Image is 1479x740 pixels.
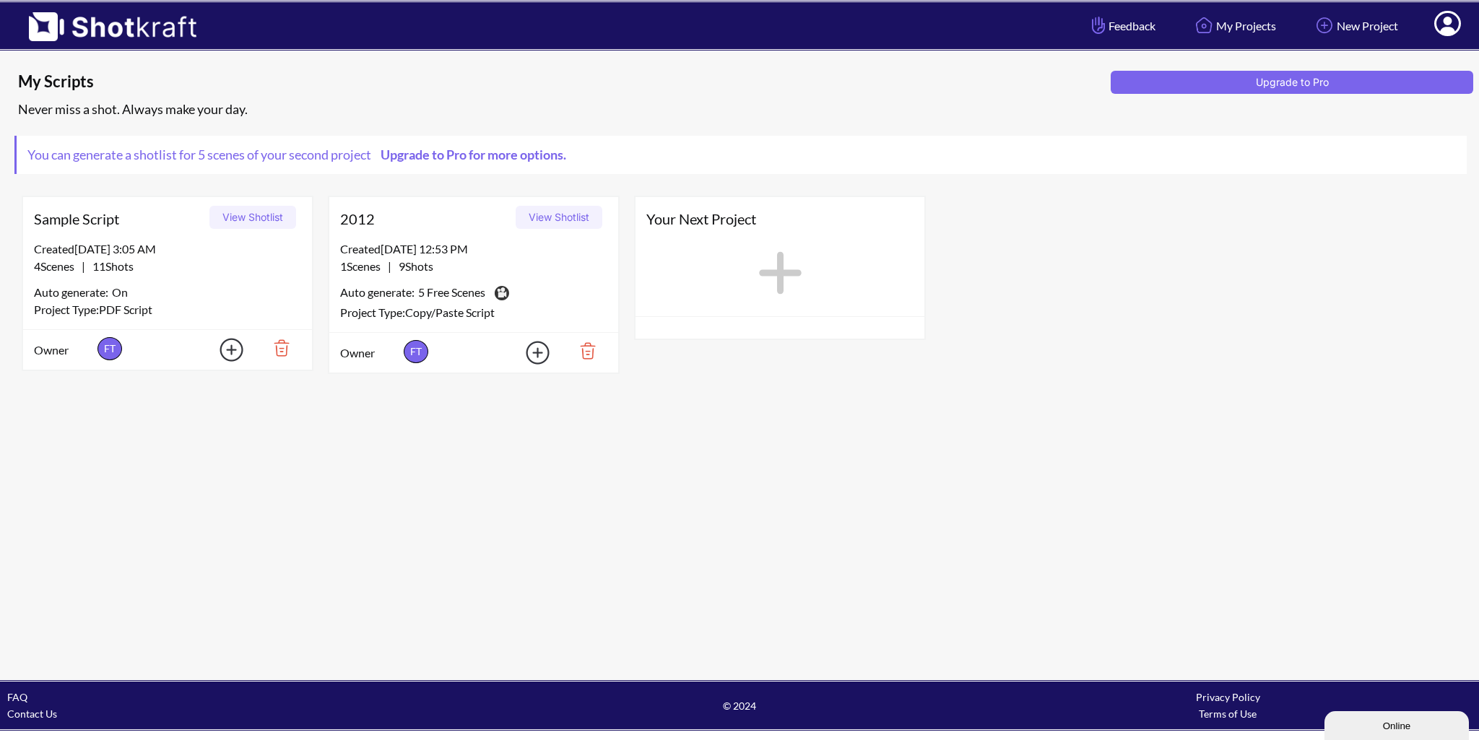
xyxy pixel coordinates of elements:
span: © 2024 [495,697,984,714]
span: 11 Shots [85,259,134,273]
span: On [112,284,128,301]
span: Owner [340,344,400,362]
img: Trash Icon [558,339,607,363]
a: New Project [1301,6,1409,45]
div: Project Type: Copy/Paste Script [340,304,607,321]
span: | [34,258,134,275]
span: 4 Scenes [34,259,82,273]
a: My Projects [1181,6,1287,45]
button: View Shotlist [209,206,296,229]
img: Hand Icon [1088,13,1109,38]
img: Add Icon [197,334,248,366]
div: Never miss a shot. Always make your day. [14,97,1472,121]
div: Created [DATE] 12:53 PM [340,240,607,258]
div: Privacy Policy [984,689,1472,705]
span: | [340,258,433,275]
span: Auto generate: [34,284,112,301]
span: Auto generate: [340,284,418,304]
img: Add Icon [1312,13,1337,38]
span: Owner [34,341,94,359]
img: Trash Icon [251,336,301,360]
img: Home Icon [1192,13,1216,38]
img: Add Icon [503,336,554,369]
div: Project Type: PDF Script [34,301,301,318]
span: 5 Free Scenes [418,284,485,304]
span: You can generate a shotlist for [17,136,584,174]
span: My Scripts [18,71,1106,92]
span: 5 scenes of your second project [196,147,371,162]
span: Feedback [1088,17,1155,34]
img: Camera Icon [491,282,511,304]
span: 2012 [340,208,511,230]
span: 1 Scenes [340,259,388,273]
span: FT [97,337,122,360]
div: Created [DATE] 3:05 AM [34,240,301,258]
iframe: chat widget [1324,708,1472,740]
button: Upgrade to Pro [1111,71,1473,94]
span: Sample Script [34,208,204,230]
a: Contact Us [7,708,57,720]
a: Upgrade to Pro for more options. [371,147,573,162]
span: 9 Shots [391,259,433,273]
button: View Shotlist [516,206,602,229]
div: Terms of Use [984,705,1472,722]
a: FAQ [7,691,27,703]
span: FT [404,340,428,363]
span: Your Next Project [646,208,914,230]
